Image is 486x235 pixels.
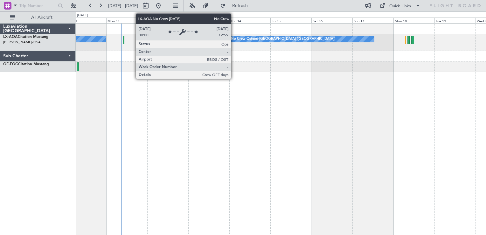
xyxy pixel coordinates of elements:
span: LX-AOA [3,35,18,39]
span: [DATE] - [DATE] [108,3,138,9]
span: All Aircraft [17,15,67,20]
span: OE-FOG [3,62,18,66]
div: Mon 11 [106,18,147,23]
span: Refresh [227,4,253,8]
input: Trip Number [19,1,56,11]
a: LX-AOACitation Mustang [3,35,49,39]
div: Tue 19 [434,18,476,23]
div: Wed 13 [188,18,229,23]
div: Sat 16 [311,18,352,23]
div: Quick Links [389,3,411,10]
button: All Aircraft [7,12,69,23]
div: Mon 18 [393,18,434,23]
button: Quick Links [377,1,424,11]
a: OE-FOGCitation Mustang [3,62,49,66]
a: [PERSON_NAME]/QSA [3,40,41,45]
div: Sun 17 [352,18,393,23]
button: Refresh [217,1,255,11]
div: Sun 10 [65,18,106,23]
div: No Crew Ostend-[GEOGRAPHIC_DATA] ([GEOGRAPHIC_DATA]) [231,34,335,44]
div: Tue 12 [147,18,188,23]
div: Thu 14 [229,18,270,23]
div: [DATE] [77,13,88,18]
div: Fri 15 [270,18,311,23]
